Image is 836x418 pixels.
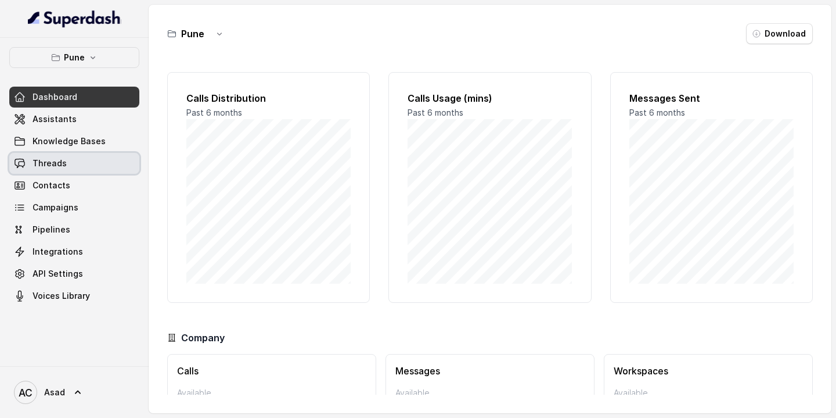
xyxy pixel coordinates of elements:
[9,197,139,218] a: Campaigns
[9,263,139,284] a: API Settings
[9,376,139,409] a: Asad
[395,364,585,378] h3: Messages
[33,135,106,147] span: Knowledge Bases
[44,387,65,398] span: Asad
[9,285,139,306] a: Voices Library
[177,364,366,378] h3: Calls
[614,364,803,378] h3: Workspaces
[33,113,77,125] span: Assistants
[64,51,85,65] p: Pune
[19,387,33,399] text: AC
[28,9,121,28] img: light.svg
[33,158,67,169] span: Threads
[181,331,225,345] h3: Company
[181,27,204,41] h3: Pune
[186,108,242,117] span: Past 6 months
[9,131,139,152] a: Knowledge Bases
[177,387,366,399] p: Available
[33,290,90,302] span: Voices Library
[33,202,78,213] span: Campaigns
[408,91,572,105] h2: Calls Usage (mins)
[629,108,685,117] span: Past 6 months
[629,91,794,105] h2: Messages Sent
[9,153,139,174] a: Threads
[9,87,139,108] a: Dashboard
[395,387,585,399] p: Available
[33,180,70,191] span: Contacts
[408,108,463,117] span: Past 6 months
[33,91,77,103] span: Dashboard
[9,109,139,130] a: Assistants
[186,91,351,105] h2: Calls Distribution
[33,224,70,235] span: Pipelines
[9,47,139,68] button: Pune
[746,23,813,44] button: Download
[614,387,803,399] p: Available
[9,175,139,196] a: Contacts
[33,246,83,258] span: Integrations
[9,241,139,262] a: Integrations
[33,268,83,280] span: API Settings
[9,219,139,240] a: Pipelines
